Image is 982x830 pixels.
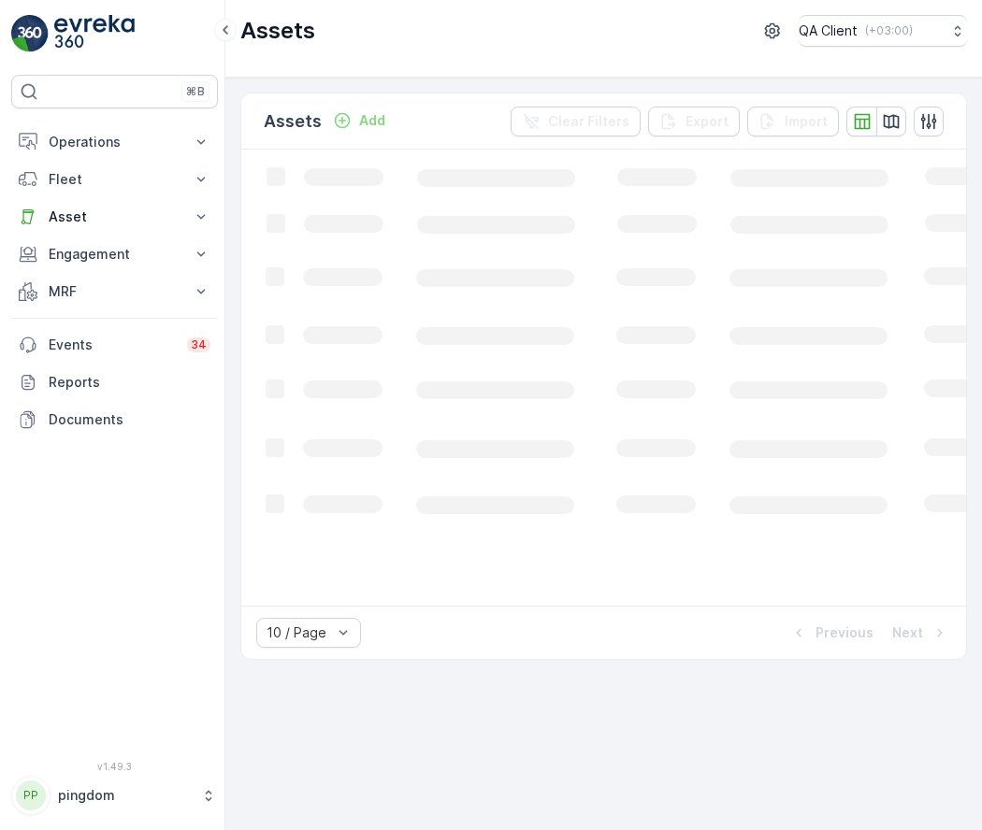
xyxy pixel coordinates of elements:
[865,23,913,38] p: ( +03:00 )
[11,273,218,310] button: MRF
[548,112,629,131] p: Clear Filters
[11,123,218,161] button: Operations
[11,401,218,438] a: Documents
[11,761,218,772] span: v 1.49.3
[799,21,858,40] p: QA Client
[11,161,218,198] button: Fleet
[785,112,828,131] p: Import
[648,107,740,136] button: Export
[325,109,393,132] button: Add
[11,364,218,401] a: Reports
[511,107,641,136] button: Clear Filters
[49,207,181,226] p: Asset
[49,410,210,429] p: Documents
[240,16,315,46] p: Assets
[49,170,181,189] p: Fleet
[11,236,218,273] button: Engagement
[890,622,951,644] button: Next
[58,786,192,805] p: pingdom
[16,780,46,810] div: PP
[54,15,135,52] img: logo_light-DOdMpM7g.png
[191,337,207,352] p: 34
[816,623,874,642] p: Previous
[49,282,181,301] p: MRF
[11,776,218,815] button: PPpingdom
[49,245,181,264] p: Engagement
[49,336,176,354] p: Events
[892,623,923,642] p: Next
[11,198,218,236] button: Asset
[264,108,322,135] p: Assets
[49,133,181,151] p: Operations
[747,107,839,136] button: Import
[11,15,49,52] img: logo
[799,15,967,47] button: QA Client(+03:00)
[49,373,210,392] p: Reports
[686,112,729,131] p: Export
[11,326,218,364] a: Events34
[186,84,205,99] p: ⌘B
[359,111,385,130] p: Add
[787,622,875,644] button: Previous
